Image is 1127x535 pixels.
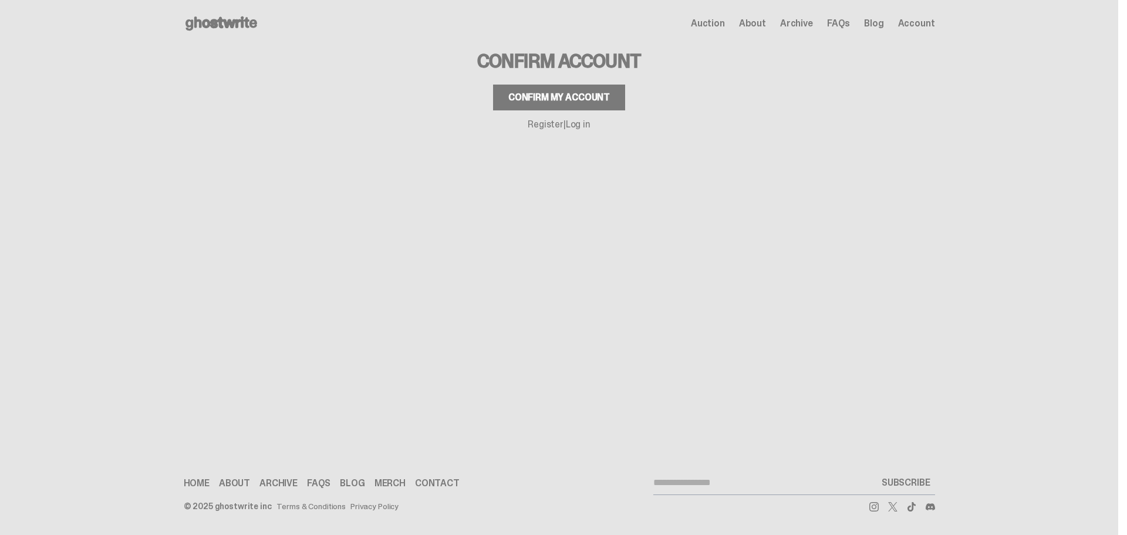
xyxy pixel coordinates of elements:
[219,479,250,488] a: About
[350,502,399,510] a: Privacy Policy
[780,19,813,28] a: Archive
[739,19,766,28] a: About
[493,85,625,110] button: Confirm my account
[528,120,591,129] p: |
[415,479,460,488] a: Contact
[566,118,591,130] a: Log in
[528,118,563,130] a: Register
[184,502,272,510] div: © 2025 ghostwrite inc
[276,502,346,510] a: Terms & Conditions
[477,52,641,70] h3: Confirm Account
[259,479,298,488] a: Archive
[374,479,406,488] a: Merch
[827,19,850,28] a: FAQs
[691,19,725,28] a: Auction
[340,479,365,488] a: Blog
[508,93,610,102] div: Confirm my account
[877,471,935,494] button: SUBSCRIBE
[307,479,330,488] a: FAQs
[898,19,935,28] a: Account
[864,19,883,28] a: Blog
[184,479,210,488] a: Home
